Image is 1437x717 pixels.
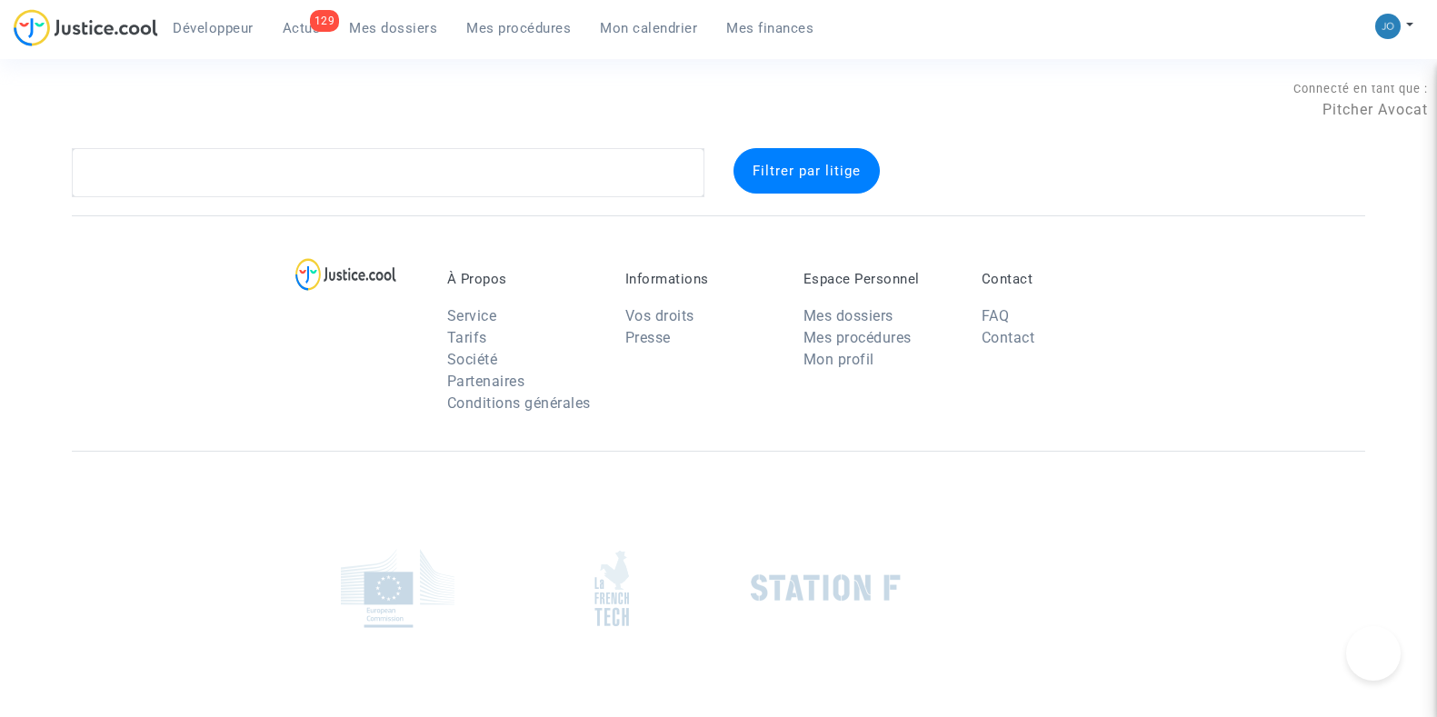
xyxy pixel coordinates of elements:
p: Contact [982,271,1133,287]
a: 129Actus [268,15,335,42]
a: Presse [625,329,671,346]
a: Service [447,307,497,324]
img: europe_commision.png [341,549,454,628]
p: Espace Personnel [803,271,954,287]
span: Mes finances [726,20,813,36]
a: Mon calendrier [585,15,712,42]
a: Conditions générales [447,394,591,412]
span: Filtrer par litige [753,163,861,179]
p: À Propos [447,271,598,287]
span: Mes procédures [466,20,571,36]
span: Connecté en tant que : [1293,82,1428,95]
img: logo-lg.svg [295,258,396,291]
a: Mes finances [712,15,828,42]
img: french_tech.png [594,550,629,627]
img: jc-logo.svg [14,9,158,46]
span: Mes dossiers [349,20,437,36]
a: Mes dossiers [803,307,893,324]
div: 129 [310,10,340,32]
a: Partenaires [447,373,525,390]
p: Informations [625,271,776,287]
img: stationf.png [751,574,901,602]
a: Mes procédures [452,15,585,42]
a: Mes procédures [803,329,912,346]
span: Actus [283,20,321,36]
iframe: Help Scout Beacon - Open [1346,626,1401,681]
a: Contact [982,329,1035,346]
a: Société [447,351,498,368]
a: FAQ [982,307,1010,324]
span: Mon calendrier [600,20,697,36]
a: Vos droits [625,307,694,324]
a: Tarifs [447,329,487,346]
a: Mon profil [803,351,874,368]
img: 45a793c8596a0d21866ab9c5374b5e4b [1375,14,1401,39]
a: Mes dossiers [334,15,452,42]
span: Développeur [173,20,254,36]
a: Développeur [158,15,268,42]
